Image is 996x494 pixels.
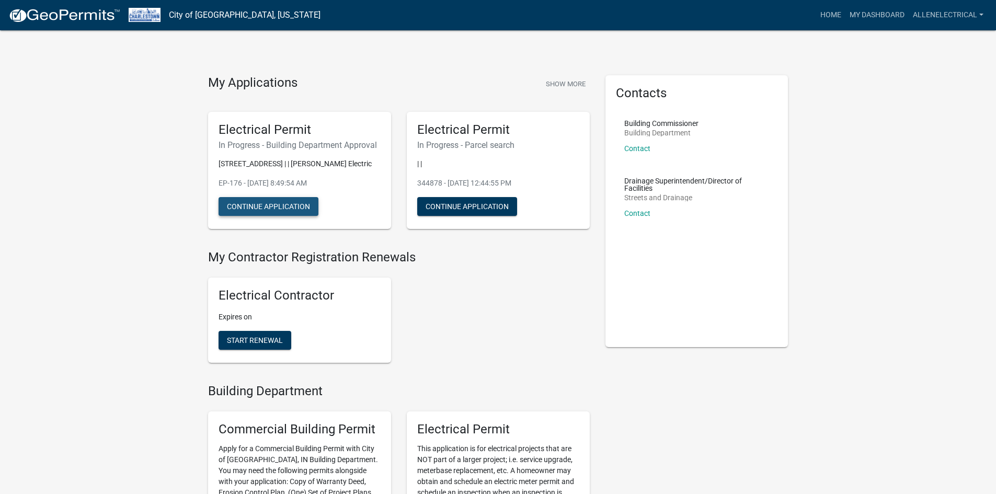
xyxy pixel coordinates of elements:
[129,8,161,22] img: City of Charlestown, Indiana
[624,129,699,136] p: Building Department
[624,209,650,217] a: Contact
[542,75,590,93] button: Show More
[219,312,381,323] p: Expires on
[624,177,770,192] p: Drainage Superintendent/Director of Facilities
[208,384,590,399] h4: Building Department
[845,5,909,25] a: My Dashboard
[208,250,590,265] h4: My Contractor Registration Renewals
[227,336,283,344] span: Start Renewal
[909,5,988,25] a: AllenElectrical
[417,158,579,169] p: | |
[219,140,381,150] h6: In Progress - Building Department Approval
[208,250,590,371] wm-registration-list-section: My Contractor Registration Renewals
[169,6,320,24] a: City of [GEOGRAPHIC_DATA], [US_STATE]
[616,86,778,101] h5: Contacts
[219,158,381,169] p: [STREET_ADDRESS] | | [PERSON_NAME] Electric
[816,5,845,25] a: Home
[624,144,650,153] a: Contact
[417,197,517,216] button: Continue Application
[624,120,699,127] p: Building Commissioner
[219,122,381,137] h5: Electrical Permit
[417,140,579,150] h6: In Progress - Parcel search
[417,122,579,137] h5: Electrical Permit
[219,288,381,303] h5: Electrical Contractor
[219,331,291,350] button: Start Renewal
[624,194,770,201] p: Streets and Drainage
[417,422,579,437] h5: Electrical Permit
[208,75,297,91] h4: My Applications
[219,422,381,437] h5: Commercial Building Permit
[219,178,381,189] p: EP-176 - [DATE] 8:49:54 AM
[417,178,579,189] p: 344878 - [DATE] 12:44:55 PM
[219,197,318,216] button: Continue Application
